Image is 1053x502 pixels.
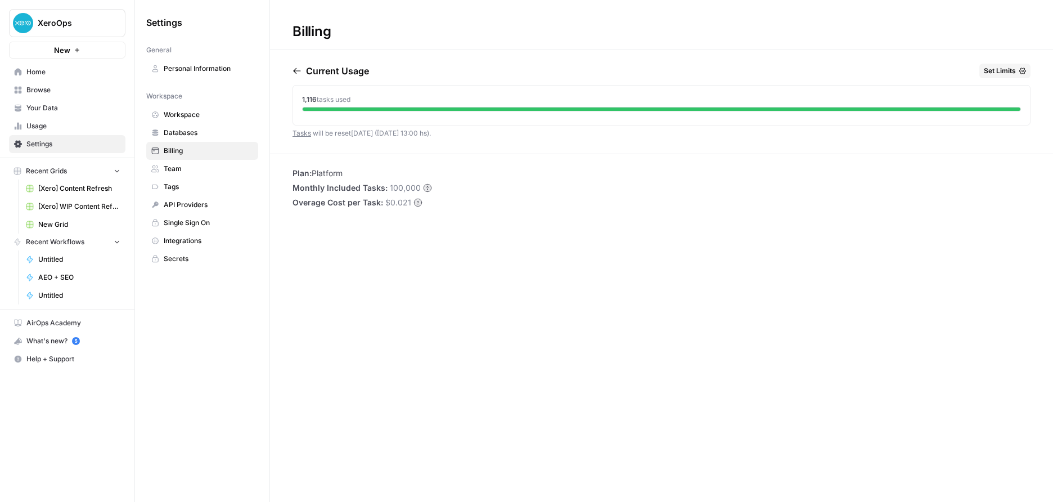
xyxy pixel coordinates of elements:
a: Browse [9,81,125,99]
span: Browse [26,85,120,95]
span: General [146,45,172,55]
a: Usage [9,117,125,135]
span: Billing [164,146,253,156]
a: 5 [72,337,80,345]
span: Team [164,164,253,174]
span: Help + Support [26,354,120,364]
a: AirOps Academy [9,314,125,332]
div: What's new? [10,333,125,349]
span: Plan: [292,168,312,178]
p: Current Usage [306,64,369,78]
a: AEO + SEO [21,268,125,286]
span: Recent Grids [26,166,67,176]
span: [Xero] Content Refresh [38,183,120,194]
span: Settings [26,139,120,149]
span: Your Data [26,103,120,113]
a: Workspace [146,106,258,124]
button: Workspace: XeroOps [9,9,125,37]
span: Personal Information [164,64,253,74]
a: Untitled [21,250,125,268]
span: Set Limits [984,66,1016,76]
a: API Providers [146,196,258,214]
a: Secrets [146,250,258,268]
span: tasks used [317,95,350,104]
span: 1,116 [302,95,317,104]
a: Home [9,63,125,81]
a: Integrations [146,232,258,250]
a: New Grid [21,216,125,234]
span: AEO + SEO [38,272,120,283]
span: Tags [164,182,253,192]
button: Help + Support [9,350,125,368]
a: [Xero] Content Refresh [21,180,125,198]
span: Untitled [38,254,120,265]
span: Workspace [146,91,182,101]
text: 5 [74,338,77,344]
span: New Grid [38,219,120,230]
span: Integrations [164,236,253,246]
a: Billing [146,142,258,160]
img: XeroOps Logo [13,13,33,33]
span: New [54,44,70,56]
a: Tasks [292,129,311,137]
button: Recent Workflows [9,234,125,250]
div: Billing [270,23,353,41]
span: Monthly Included Tasks: [292,182,388,194]
a: Team [146,160,258,178]
span: Settings [146,16,182,29]
span: Recent Workflows [26,237,84,247]
a: Untitled [21,286,125,304]
span: $0.021 [385,197,411,208]
a: Settings [9,135,125,153]
button: Recent Grids [9,163,125,180]
span: will be reset [DATE] ([DATE] 13:00 hs) . [292,129,431,137]
span: Workspace [164,110,253,120]
span: XeroOps [38,17,106,29]
span: Usage [26,121,120,131]
span: AirOps Academy [26,318,120,328]
a: Personal Information [146,60,258,78]
a: Your Data [9,99,125,117]
span: [Xero] WIP Content Refresh [38,201,120,212]
span: Single Sign On [164,218,253,228]
button: Set Limits [979,64,1030,78]
li: Platform [292,168,432,179]
button: New [9,42,125,59]
span: Untitled [38,290,120,301]
button: What's new? 5 [9,332,125,350]
span: Home [26,67,120,77]
span: Secrets [164,254,253,264]
span: API Providers [164,200,253,210]
span: Overage Cost per Task: [292,197,383,208]
a: Tags [146,178,258,196]
a: [Xero] WIP Content Refresh [21,198,125,216]
span: Databases [164,128,253,138]
span: 100,000 [390,182,421,194]
a: Databases [146,124,258,142]
a: Single Sign On [146,214,258,232]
